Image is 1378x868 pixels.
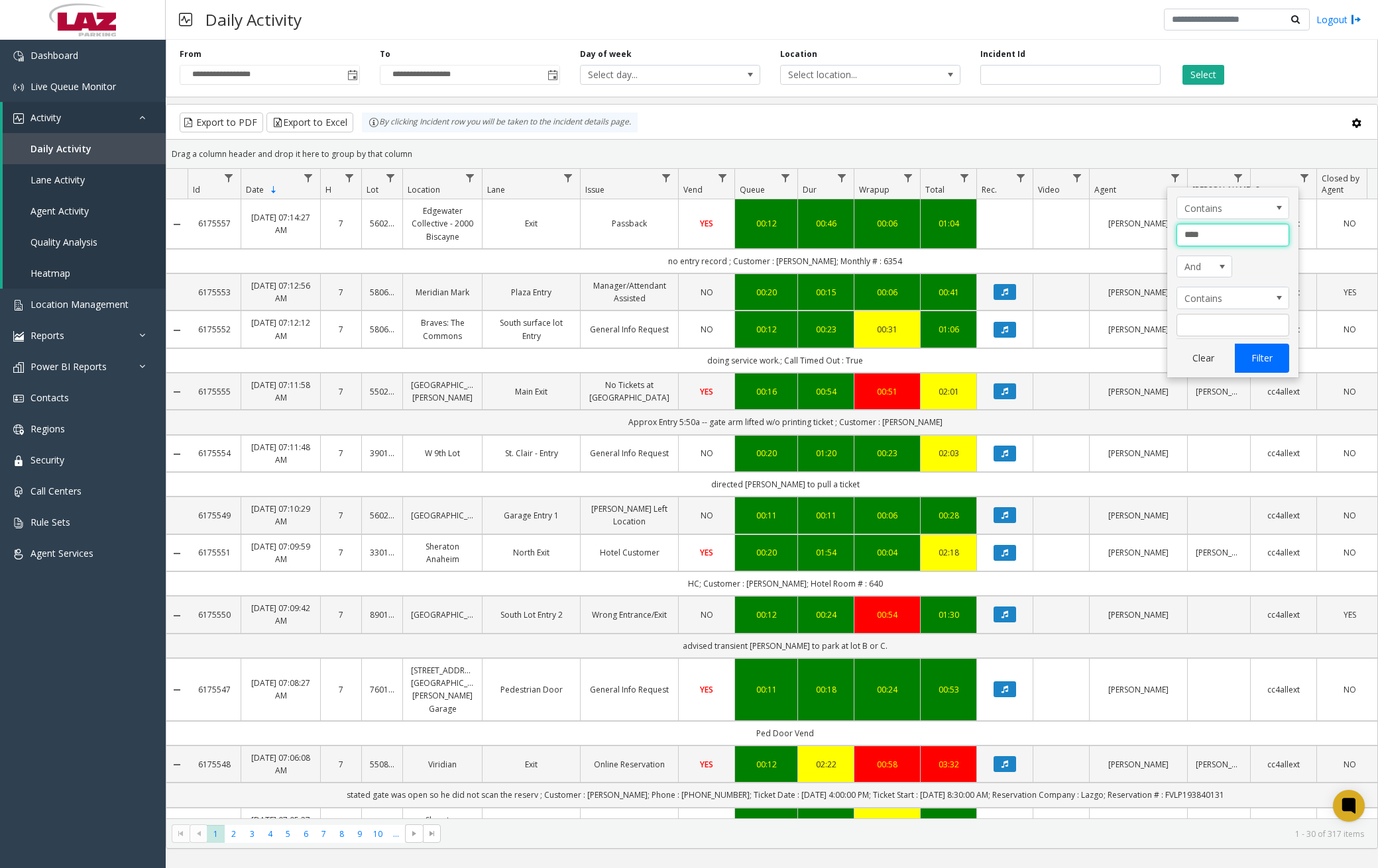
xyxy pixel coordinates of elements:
[1259,509,1308,522] a: cc4allext
[370,385,394,398] a: 550238
[369,117,379,128] img: infoIcon.svg
[329,683,353,696] a: 7
[411,664,474,715] a: [STREET_ADDRESS][GEOGRAPHIC_DATA][PERSON_NAME] Garage
[13,331,24,342] img: 'icon'
[249,540,312,565] a: [DATE] 07:09:59 AM
[687,286,726,299] a: NO
[196,385,233,398] a: 6175555
[1098,447,1179,459] a: [PERSON_NAME]
[929,608,968,621] a: 01:30
[1177,287,1266,309] span: Contains
[581,66,724,84] span: Select day...
[411,509,474,522] a: [GEOGRAPHIC_DATA]
[929,323,968,336] div: 01:06
[13,82,24,93] img: 'icon'
[1344,510,1356,521] span: NO
[1196,758,1242,771] a: [PERSON_NAME]
[3,102,166,133] a: Activity
[929,509,968,522] a: 00:28
[380,48,390,60] label: To
[743,758,789,771] div: 00:12
[806,683,846,696] div: 00:18
[833,169,851,187] a: Dur Filter Menu
[1259,447,1308,459] a: cc4allext
[687,509,726,522] a: NO
[196,447,233,459] a: 6175554
[862,683,912,696] div: 00:24
[1098,546,1179,559] a: [PERSON_NAME]
[862,447,912,459] div: 00:23
[806,608,846,621] div: 00:24
[743,217,789,230] div: 00:12
[1325,683,1375,696] a: NO
[196,758,233,771] a: 6175548
[411,286,474,299] a: Meridian Mark
[862,546,912,559] div: 00:04
[806,217,846,230] div: 00:46
[1098,286,1179,299] a: [PERSON_NAME]
[862,217,912,230] a: 00:06
[1344,609,1356,620] span: YES
[249,503,312,528] a: [DATE] 07:10:29 AM
[341,169,359,187] a: H Filter Menu
[1177,224,1289,246] input: Agent Filter
[411,608,474,621] a: [GEOGRAPHIC_DATA]
[929,385,968,398] a: 02:01
[13,300,24,311] img: 'icon'
[196,509,233,522] a: 6175549
[166,548,188,559] a: Collapse Details
[196,217,233,230] a: 6175557
[196,683,233,696] a: 6175547
[490,217,572,230] a: Exit
[30,485,82,497] span: Call Centers
[13,456,24,466] img: 'icon'
[411,379,474,404] a: [GEOGRAPHIC_DATA][PERSON_NAME]
[329,758,353,771] a: 7
[1344,684,1356,695] span: NO
[13,487,24,497] img: 'icon'
[1098,217,1179,230] a: [PERSON_NAME]
[220,169,238,187] a: Id Filter Menu
[1098,509,1179,522] a: [PERSON_NAME]
[3,133,166,164] a: Daily Activity
[249,379,312,404] a: [DATE] 07:11:58 AM
[180,48,201,60] label: From
[743,323,789,336] a: 00:12
[370,546,394,559] a: 330133
[30,422,65,435] span: Regions
[249,677,312,702] a: [DATE] 07:08:27 AM
[743,546,789,559] div: 00:20
[743,608,789,621] a: 00:12
[559,169,577,187] a: Lane Filter Menu
[743,509,789,522] a: 00:11
[13,393,24,404] img: 'icon'
[3,195,166,226] a: Agent Activity
[743,286,789,299] a: 00:20
[862,385,912,398] a: 00:51
[806,385,846,398] a: 00:54
[370,323,394,336] a: 580666
[266,113,353,132] button: Export to Excel
[490,758,572,771] a: Exit
[862,509,912,522] a: 00:06
[30,298,129,311] span: Location Management
[806,509,846,522] div: 00:11
[1167,169,1184,187] a: Agent Filter Menu
[743,385,789,398] div: 00:16
[411,316,474,342] a: Braves: The Commons
[899,169,917,187] a: Wrapup Filter Menu
[30,547,93,559] span: Agent Services
[329,217,353,230] a: 7
[30,329,64,342] span: Reports
[166,219,188,230] a: Collapse Details
[490,509,572,522] a: Garage Entry 1
[862,608,912,621] a: 00:54
[30,173,85,186] span: Lane Activity
[490,316,572,342] a: South surface lot Entry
